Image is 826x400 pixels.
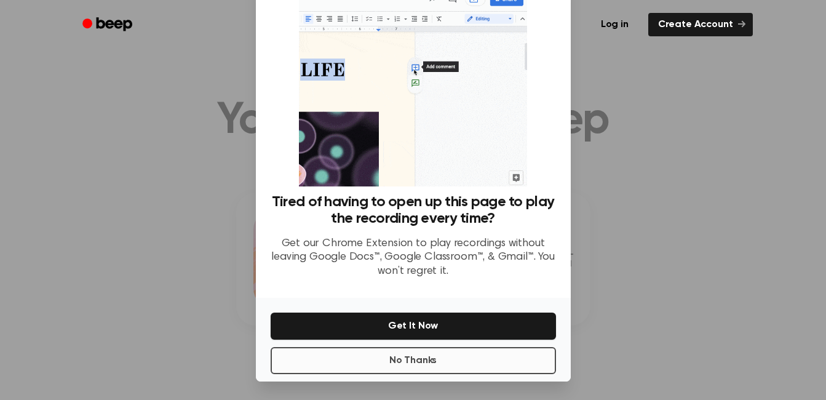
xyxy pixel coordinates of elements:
[589,10,641,39] a: Log in
[648,13,753,36] a: Create Account
[271,194,556,227] h3: Tired of having to open up this page to play the recording every time?
[271,347,556,374] button: No Thanks
[271,313,556,340] button: Get It Now
[74,13,143,37] a: Beep
[271,237,556,279] p: Get our Chrome Extension to play recordings without leaving Google Docs™, Google Classroom™, & Gm...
